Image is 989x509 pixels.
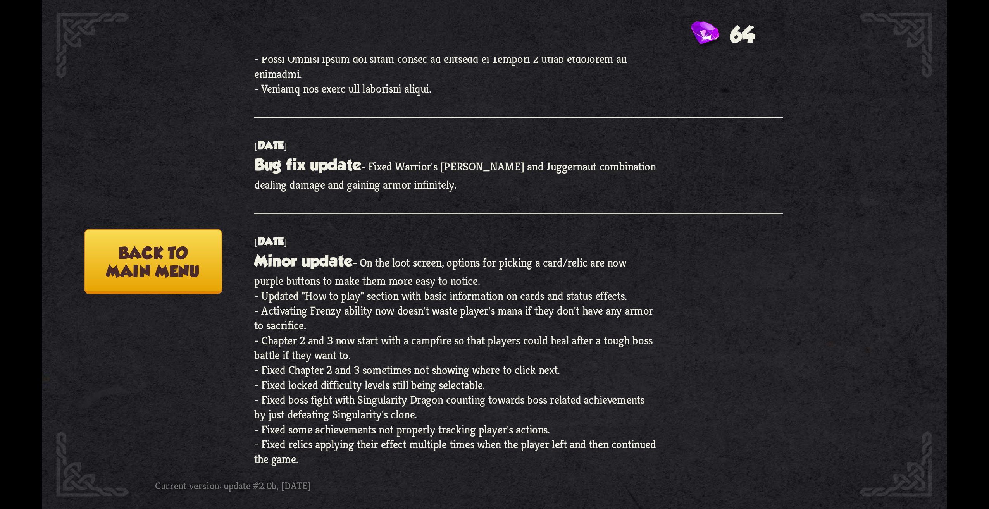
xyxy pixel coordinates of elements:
span: Bug fix update [254,156,361,174]
div: Current version: update #2.0b, [DATE] [155,472,427,499]
p: - On the loot screen, options for picking a card/relic are now purple buttons to make them more e... [254,248,656,467]
div: Gems [691,21,755,48]
span: Minor update [254,252,353,270]
div: [DATE] [254,236,656,248]
button: Back tomain menu [84,229,222,294]
div: [DATE] [254,139,656,152]
p: - Fixed Warrior's [PERSON_NAME] and Juggernaut combination dealing damage and gaining armor infin... [254,152,656,192]
img: Gem.png [691,21,720,48]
